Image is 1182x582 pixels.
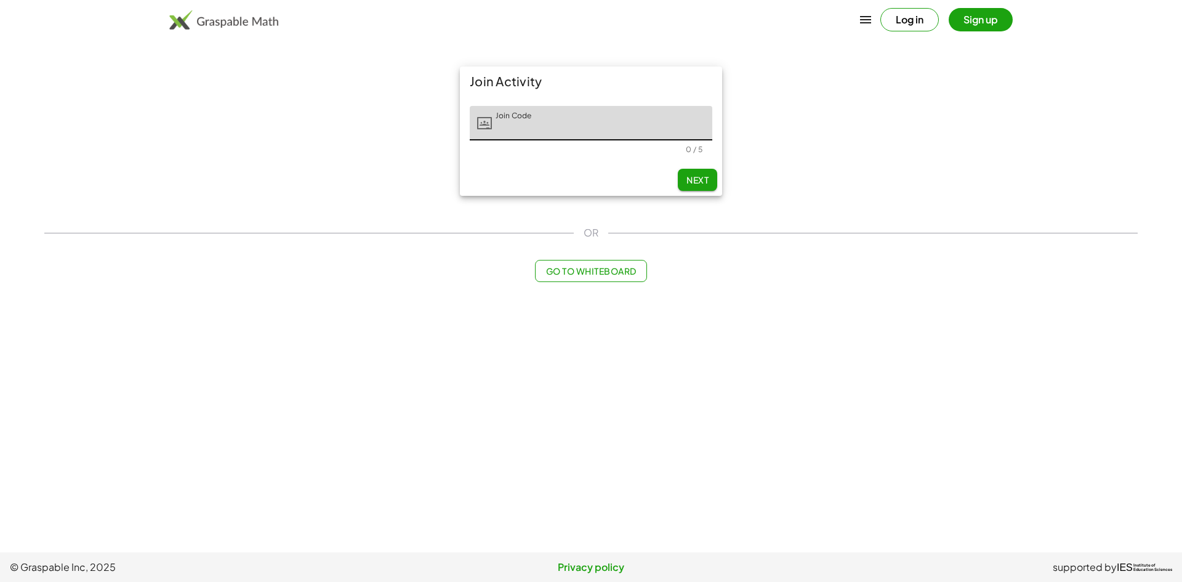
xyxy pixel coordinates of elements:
span: OR [584,225,598,240]
div: 0 / 5 [686,145,702,154]
button: Sign up [949,8,1013,31]
button: Go to Whiteboard [535,260,646,282]
a: IESInstitute ofEducation Sciences [1117,560,1172,575]
span: © Graspable Inc, 2025 [10,560,397,575]
div: Join Activity [460,67,722,96]
span: supported by [1053,560,1117,575]
span: Next [686,174,709,185]
a: Privacy policy [397,560,784,575]
span: IES [1117,562,1133,573]
span: Institute of Education Sciences [1133,564,1172,572]
button: Log in [880,8,939,31]
span: Go to Whiteboard [545,265,636,277]
button: Next [678,169,717,191]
